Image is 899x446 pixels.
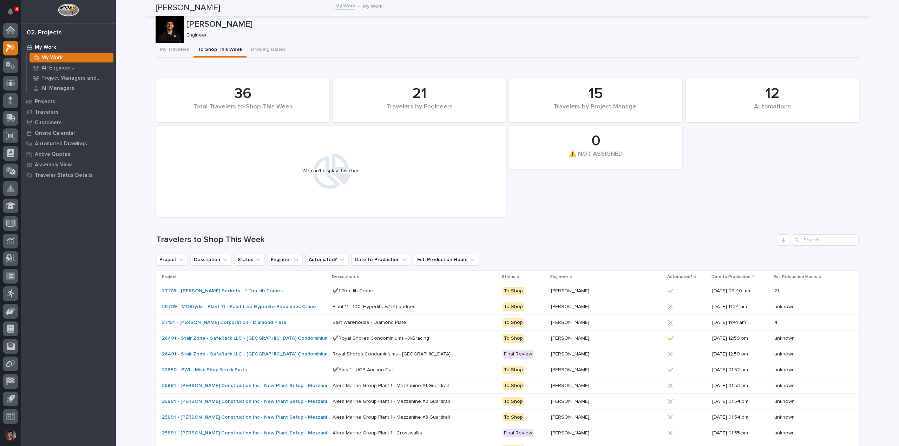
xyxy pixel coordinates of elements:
a: 26491 - Stair Zone - SafeRack LLC - [GEOGRAPHIC_DATA] Condominiums [162,335,331,341]
a: 23850 - PWI - Misc Shop Stock Parts [162,367,247,373]
div: Notifications4 [9,8,18,20]
p: Projects [35,99,55,105]
p: [PERSON_NAME] [551,366,591,373]
p: unknown [774,429,796,436]
button: To Shop This Week [193,43,247,58]
tr: 23850 - PWI - Misc Shop Stock Parts ✔️Bldg 1 - UCS Auction Cart✔️Bldg 1 - UCS Auction Cart To Sho... [156,362,859,378]
a: Customers [21,117,116,128]
div: 36 [168,85,317,102]
div: 15 [521,85,670,102]
p: ✔️1 Ton Jib Crane [333,287,375,294]
button: Date to Production [352,254,411,265]
a: 25891 - [PERSON_NAME] Construction Inc - New Plant Setup - Mezzanine Project [162,399,351,405]
p: Alera Marine Group Plant 1 - Mezzanine #3 Guardrail [333,413,451,420]
a: 26739 - MORryde - Plant 11 - Paint Line Hyperlite Pneumatic Crane [162,304,316,310]
p: [PERSON_NAME] [551,287,591,294]
button: Project [156,254,188,265]
p: My Work [363,2,382,9]
div: To Shop [503,302,524,311]
a: Automated Drawings [21,138,116,149]
a: Assembly View [21,159,116,170]
p: East Warehouse - Diamond Plate [333,318,408,326]
a: 25891 - [PERSON_NAME] Construction Inc - New Plant Setup - Mezzanine Project [162,414,351,420]
p: 21 [774,287,780,294]
p: Travelers [35,109,59,115]
a: My Work [27,53,116,62]
a: All Engineers [27,63,116,73]
p: Status [502,273,515,281]
a: 27176 - [PERSON_NAME] Buckets - 1 Ton Jib Cranes [162,288,283,294]
button: Engineer [268,254,303,265]
p: ✔️Bldg 1 - UCS Auction Cart [333,366,396,373]
p: My Work [35,44,56,51]
a: Project Managers and Engineers [27,73,116,83]
button: Drawing Issues [247,43,290,58]
p: Assembly View [35,162,72,168]
p: [DATE] 01:52 pm [712,367,769,373]
button: Description [191,254,232,265]
a: Projects [21,96,116,107]
p: [DATE] 01:54 pm [712,414,769,420]
p: [PERSON_NAME] [551,413,591,420]
div: Travelers by Engineers [345,103,494,118]
p: My Work [41,55,63,61]
div: To Shop [503,366,524,374]
p: Plant 11 - 100' Hyperlite w/ (4) bridges [333,302,417,310]
p: [PERSON_NAME] [551,429,591,436]
p: [DATE] 01:53 pm [712,383,769,389]
p: All Engineers [41,65,74,71]
tr: 26491 - Stair Zone - SafeRack LLC - [GEOGRAPHIC_DATA] Condominiums ✔️Royal Shores Condominiums - ... [156,331,859,346]
a: Travelers [21,107,116,117]
button: Status [235,254,265,265]
p: Customers [35,120,62,126]
p: Alera Marine Group Plant 1 - Mezzanine #2 Guardrail [333,397,451,405]
p: Onsite Calendar [35,130,76,137]
button: My Travelers [156,43,193,58]
div: 12 [698,85,847,102]
div: To Shop [503,413,524,422]
p: [PERSON_NAME] [551,397,591,405]
button: users-avatar [3,428,18,442]
div: To Shop [503,397,524,406]
p: [PERSON_NAME] [551,302,591,310]
a: My Work [335,1,355,9]
p: Traveler Status Details [35,172,93,179]
div: Search [792,234,859,246]
a: All Managers [27,83,116,93]
div: ⚠️ NOT ASSIGNED [521,151,670,165]
div: To Shop [503,381,524,390]
tr: 25891 - [PERSON_NAME] Construction Inc - New Plant Setup - Mezzanine Project Alera Marine Group P... [156,425,859,441]
a: My Work [21,42,116,52]
p: [PERSON_NAME] [551,350,591,357]
p: Date to Production [711,273,750,281]
p: Description [332,273,355,281]
button: Notifications [3,4,18,19]
tr: 26739 - MORryde - Plant 11 - Paint Line Hyperlite Pneumatic Crane Plant 11 - 100' Hyperlite w/ (4... [156,299,859,315]
p: unknown [774,413,796,420]
p: 4 [15,7,18,12]
p: unknown [774,397,796,405]
p: Royal Shores Condominiums - [GEOGRAPHIC_DATA] [333,350,452,357]
p: [PERSON_NAME] [186,19,857,29]
button: Est. Production Hours [414,254,479,265]
p: Est. Production Hours [774,273,817,281]
p: [DATE] 12:59 pm [712,335,769,341]
a: Active Quotes [21,149,116,159]
p: Engineer [550,273,568,281]
p: 4 [774,318,779,326]
tr: 25891 - [PERSON_NAME] Construction Inc - New Plant Setup - Mezzanine Project Alera Marine Group P... [156,394,859,410]
div: To Shop [503,287,524,295]
a: 25891 - [PERSON_NAME] Construction Inc - New Plant Setup - Mezzanine Project [162,383,351,389]
p: Project [162,273,177,281]
tr: 27151 - [PERSON_NAME] Corporation - Diamond Plate East Warehouse - Diamond PlateEast Warehouse - ... [156,315,859,331]
p: unknown [774,302,796,310]
div: To Shop [503,334,524,343]
a: 25891 - [PERSON_NAME] Construction Inc - New Plant Setup - Mezzanine Project [162,430,351,436]
p: Automated? [667,273,693,281]
p: All Managers [41,85,74,92]
div: 0 [521,132,670,150]
p: [DATE] 11:41 am [712,320,769,326]
p: [DATE] 12:59 pm [712,351,769,357]
p: Project Managers and Engineers [41,75,111,81]
div: Total Travelers to Shop This Week [168,103,317,118]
